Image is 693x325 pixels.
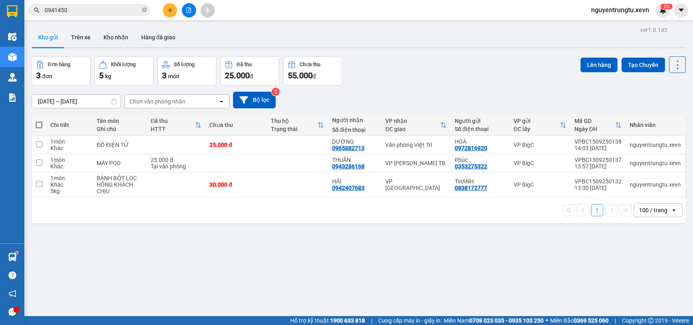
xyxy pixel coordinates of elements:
button: Kho gửi [32,28,65,47]
span: aim [205,7,210,13]
button: Hàng đã giao [135,28,182,47]
div: 13:57 [DATE] [574,163,622,170]
span: ⚪️ [546,319,548,322]
div: Khác [50,163,89,170]
div: VP [GEOGRAPHIC_DATA] [385,178,447,191]
div: BÁNH BỘT LỌC [97,175,142,181]
div: VPBC1509250137 [574,157,622,163]
button: Tạo Chuyến [622,58,665,72]
div: ĐỒ ĐIỆN TỬ [97,142,142,148]
button: Khối lượng5kg [95,56,153,86]
span: 25.000 [225,71,250,80]
span: món [168,73,179,80]
div: Tại văn phòng [151,163,201,170]
button: Số lượng3món [158,56,216,86]
div: 25.000 đ [209,142,263,148]
th: Toggle SortBy [509,114,570,136]
div: 25.000 đ [151,157,201,163]
div: Thu hộ [271,118,317,124]
div: Chưa thu [209,122,263,128]
div: Đã thu [237,62,252,67]
div: Khác [50,181,89,188]
div: THANH [455,178,505,185]
div: Khối lượng [111,62,136,67]
div: Đã thu [151,118,195,124]
button: plus [163,3,177,17]
div: HOÀ [455,138,505,145]
div: 1 món [50,138,89,145]
div: VP BigC [514,160,566,166]
th: Toggle SortBy [381,114,451,136]
img: warehouse-icon [8,73,17,82]
div: VPBC1509250138 [574,138,622,145]
span: copyright [648,318,654,323]
div: Trạng thái [271,126,317,132]
div: 100 / trang [639,206,667,214]
span: | [371,316,372,325]
div: 0965882713 [332,145,365,151]
div: Tên món [97,118,142,124]
strong: 0369 525 060 [574,317,609,324]
span: close-circle [142,7,147,12]
div: ĐC lấy [514,126,560,132]
button: 1 [591,204,603,216]
div: Văn phòng Việt Trì [385,142,447,148]
span: 55.000 [288,71,313,80]
img: warehouse-icon [8,32,17,41]
div: Phúc [455,157,505,163]
button: Đã thu25.000đ [220,56,279,86]
div: 0838172777 [455,185,487,191]
span: notification [9,290,16,297]
div: MÁY POD [97,160,142,166]
sup: 20 [661,4,673,9]
div: Số lượng [174,62,194,67]
button: caret-down [674,3,688,17]
span: search [34,7,39,13]
div: HỎNG KHÁCH CHỊU [97,181,142,194]
th: Toggle SortBy [570,114,626,136]
div: Người gửi [455,118,505,124]
img: warehouse-icon [8,253,17,261]
div: VP [PERSON_NAME] TB [385,160,447,166]
div: Người nhận [332,117,377,123]
div: Số điện thoại [332,127,377,133]
div: Số điện thoại [455,126,505,132]
sup: 1 [15,252,18,254]
input: Select a date range. [32,95,121,108]
svg: open [218,98,225,105]
button: Bộ lọc [233,92,276,108]
img: solution-icon [8,93,17,102]
button: Chưa thu55.000đ [283,56,342,86]
span: đơn [42,73,52,80]
div: ĐC giao [385,126,440,132]
div: 30.000 đ [209,181,263,188]
div: Ngày ĐH [574,126,615,132]
strong: 1900 633 818 [330,317,365,324]
span: 3 [162,71,166,80]
th: Toggle SortBy [267,114,328,136]
div: 14:03 [DATE] [574,145,622,151]
span: plus [167,7,173,13]
input: Tìm tên, số ĐT hoặc mã đơn [45,6,140,15]
sup: 2 [272,88,280,96]
div: Chưa thu [300,62,320,67]
span: kg [105,73,111,80]
div: 1 món [50,175,89,181]
span: question-circle [9,271,16,279]
div: nguyentrungtu.xevn [630,142,681,148]
div: Chọn văn phòng nhận [130,97,186,105]
button: aim [201,3,215,17]
div: VP gửi [514,118,560,124]
div: Đơn hàng [48,62,70,67]
img: icon-new-feature [659,6,667,14]
div: 1 món [50,157,89,163]
div: VP BigC [514,142,566,148]
strong: 0708 023 035 - 0935 103 250 [469,317,544,324]
button: Đơn hàng3đơn [32,56,91,86]
button: Trên xe [65,28,97,47]
div: Ghi chú [97,126,142,132]
span: 5 [99,71,104,80]
div: 0353275322 [455,163,487,170]
div: 13:30 [DATE] [574,185,622,191]
span: 0 [667,4,669,9]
